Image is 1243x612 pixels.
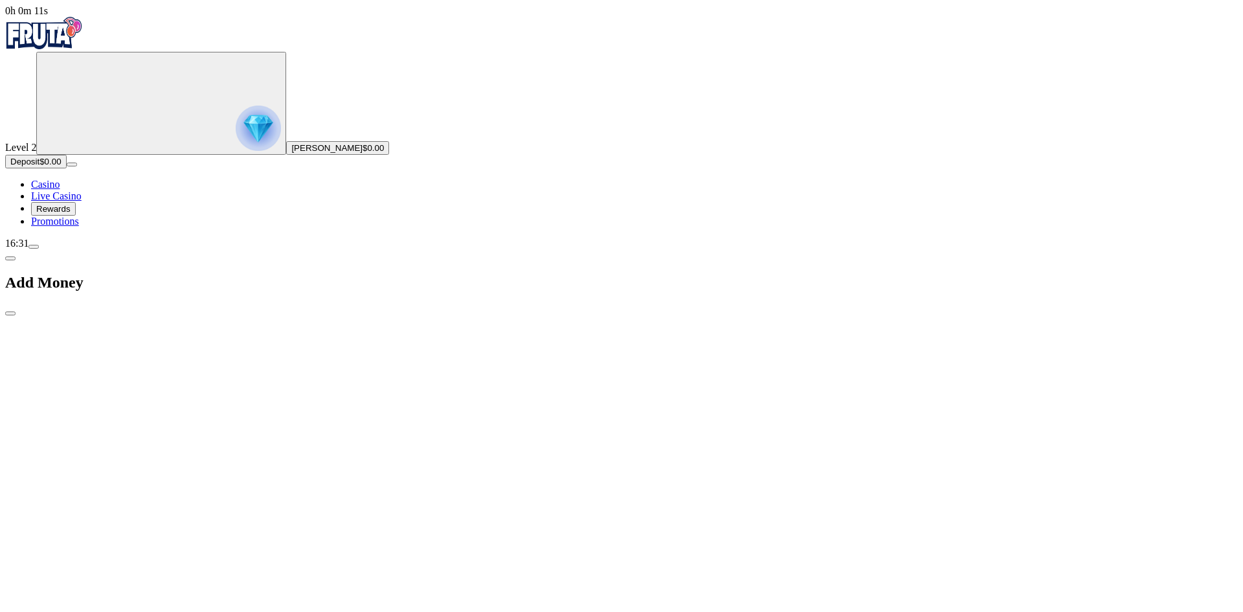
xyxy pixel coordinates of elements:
[5,5,48,16] span: user session time
[36,204,71,214] span: Rewards
[291,143,363,153] span: [PERSON_NAME]
[5,142,36,153] span: Level 2
[5,40,83,51] a: Fruta
[39,157,61,166] span: $0.00
[31,190,82,201] a: Live Casino
[363,143,384,153] span: $0.00
[236,106,281,151] img: reward progress
[67,163,77,166] button: menu
[5,274,1238,291] h2: Add Money
[28,245,39,249] button: menu
[5,155,67,168] button: Depositplus icon$0.00
[31,202,76,216] button: Rewards
[5,17,1238,227] nav: Primary
[36,52,286,155] button: reward progress
[5,238,28,249] span: 16:31
[5,312,16,315] button: close
[31,216,79,227] a: Promotions
[5,179,1238,227] nav: Main menu
[286,141,389,155] button: [PERSON_NAME]$0.00
[31,179,60,190] a: Casino
[5,17,83,49] img: Fruta
[10,157,39,166] span: Deposit
[5,256,16,260] button: chevron-left icon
